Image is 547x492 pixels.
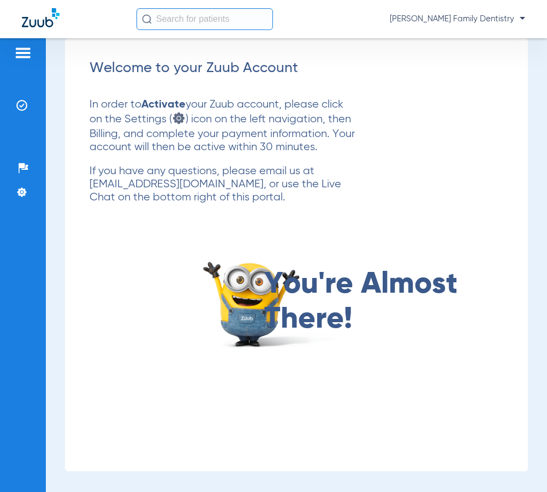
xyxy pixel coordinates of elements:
img: settings icon [172,111,186,125]
img: almost there image [199,253,343,350]
strong: Activate [141,99,186,110]
span: You're Almost There! [264,267,474,337]
span: Welcome to your Zuub Account [90,61,298,75]
span: [PERSON_NAME] Family Dentistry [390,14,525,25]
input: Search for patients [136,8,273,30]
img: Zuub Logo [22,8,60,27]
img: Search Icon [142,14,152,24]
p: If you have any questions, please email us at [EMAIL_ADDRESS][DOMAIN_NAME], or use the Live Chat ... [90,165,359,204]
img: hamburger-icon [14,46,32,60]
p: In order to your Zuub account, please click on the Settings ( ) icon on the left navigation, then... [90,98,359,154]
